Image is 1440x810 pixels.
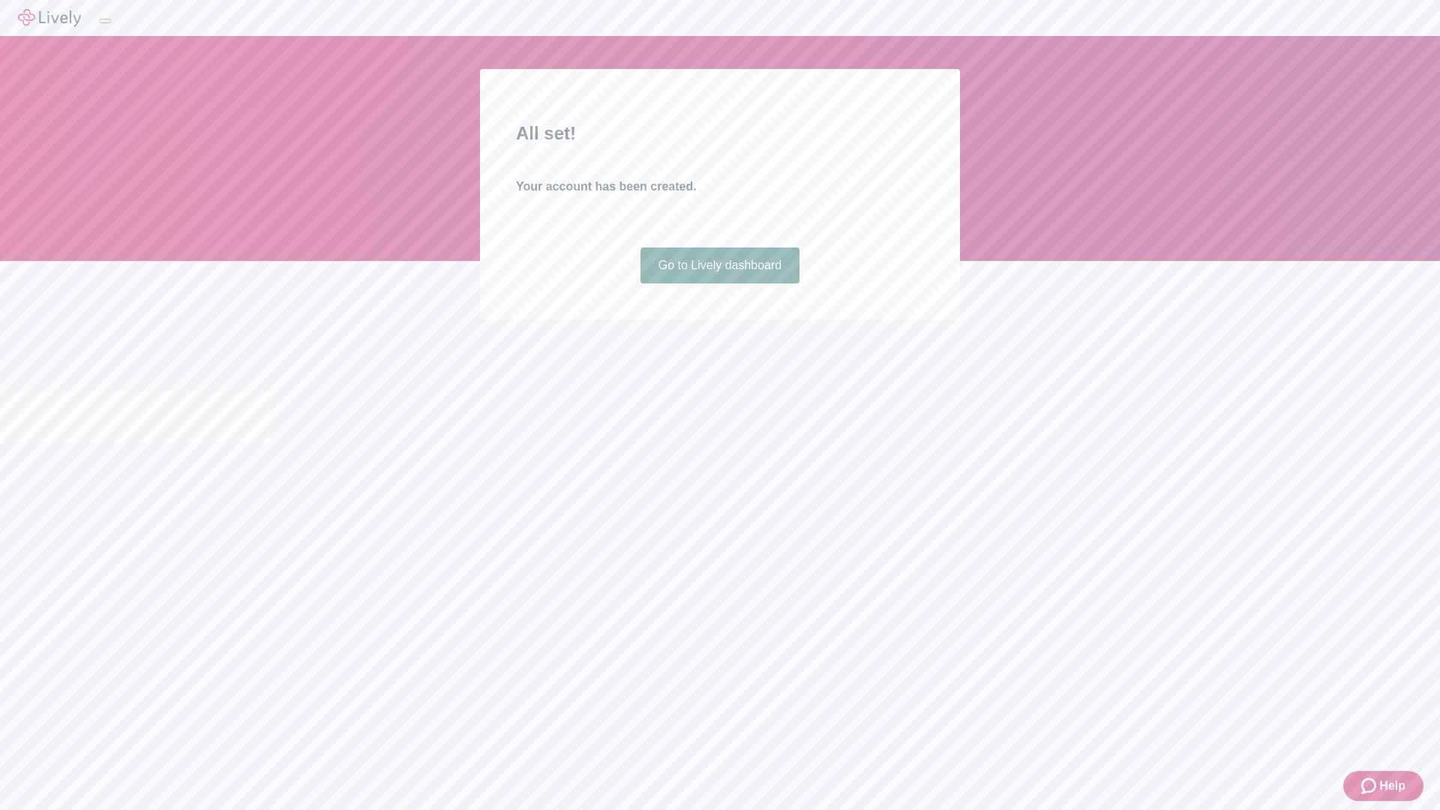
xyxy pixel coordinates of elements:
[99,19,111,23] button: Log out
[1343,771,1423,801] button: Zendesk support iconHelp
[1379,777,1405,795] span: Help
[516,178,924,196] h4: Your account has been created.
[516,120,924,147] h2: All set!
[640,247,800,283] a: Go to Lively dashboard
[1361,777,1379,795] svg: Zendesk support icon
[18,9,81,27] img: Lively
